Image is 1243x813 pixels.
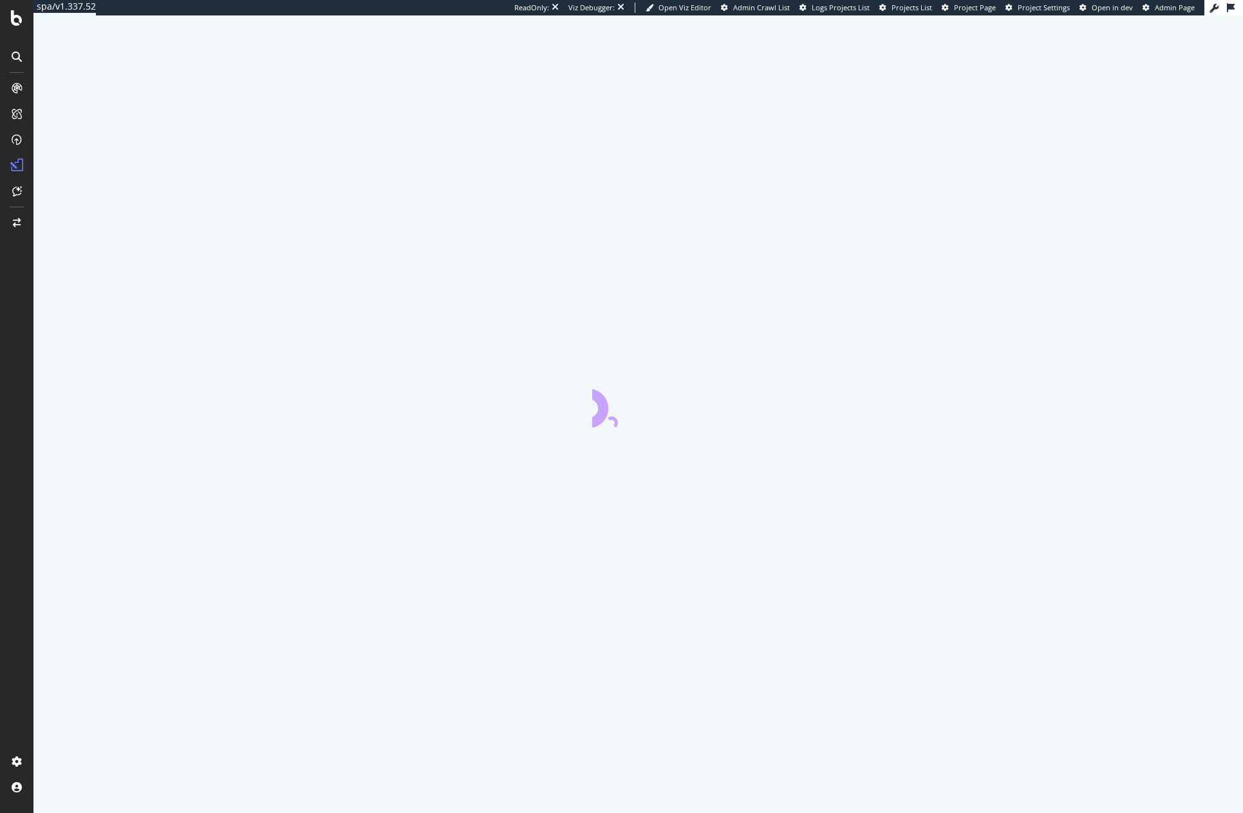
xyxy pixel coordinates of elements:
[592,381,685,427] div: animation
[659,3,711,12] span: Open Viz Editor
[1092,3,1133,12] span: Open in dev
[646,3,711,13] a: Open Viz Editor
[942,3,996,13] a: Project Page
[1005,3,1070,13] a: Project Settings
[1143,3,1195,13] a: Admin Page
[1079,3,1133,13] a: Open in dev
[1018,3,1070,12] span: Project Settings
[954,3,996,12] span: Project Page
[721,3,790,13] a: Admin Crawl List
[799,3,870,13] a: Logs Projects List
[812,3,870,12] span: Logs Projects List
[733,3,790,12] span: Admin Crawl List
[892,3,932,12] span: Projects List
[568,3,615,13] div: Viz Debugger:
[879,3,932,13] a: Projects List
[1155,3,1195,12] span: Admin Page
[514,3,549,13] div: ReadOnly:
